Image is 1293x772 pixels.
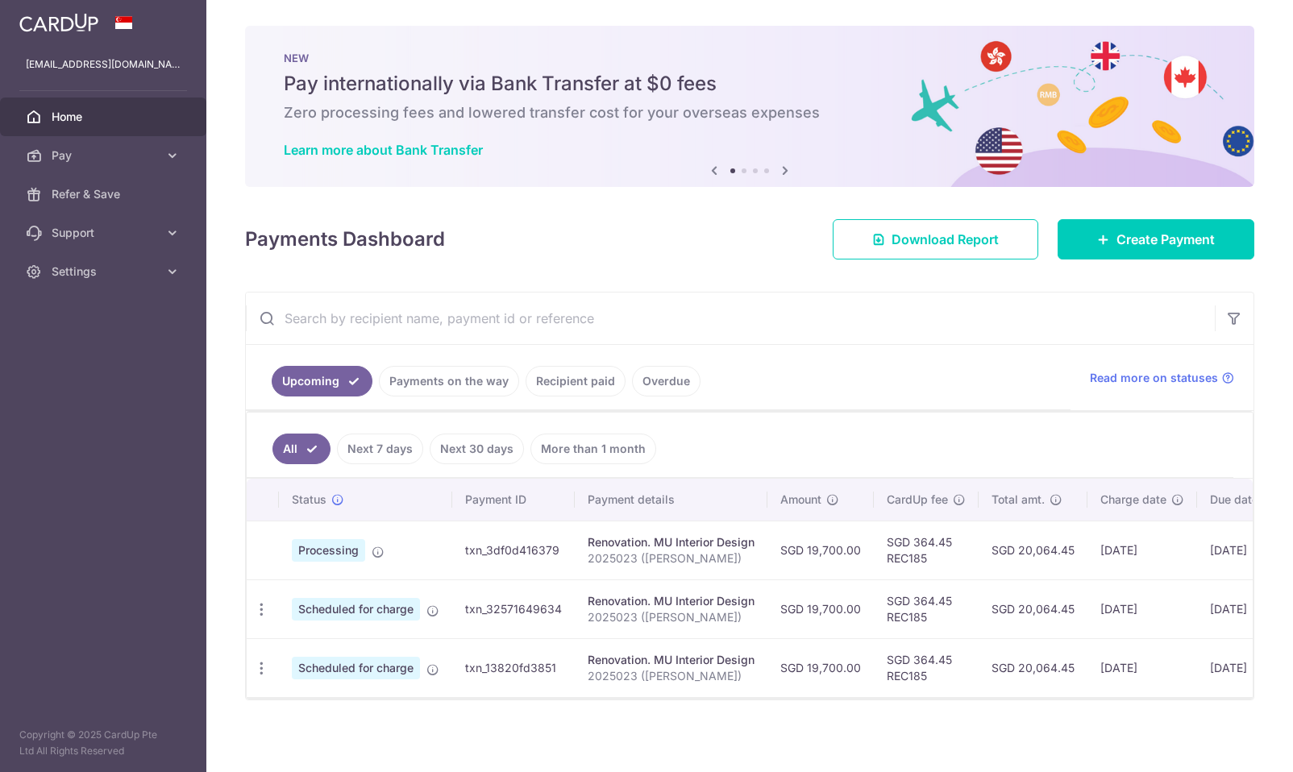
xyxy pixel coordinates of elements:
[19,13,98,32] img: CardUp
[284,142,483,158] a: Learn more about Bank Transfer
[1087,579,1197,638] td: [DATE]
[292,539,365,562] span: Processing
[1100,492,1166,508] span: Charge date
[874,638,979,697] td: SGD 364.45 REC185
[1058,219,1254,259] a: Create Payment
[245,225,445,254] h4: Payments Dashboard
[52,264,158,280] span: Settings
[588,593,755,609] div: Renovation. MU Interior Design
[284,71,1216,97] h5: Pay internationally via Bank Transfer at $0 fees
[887,492,948,508] span: CardUp fee
[452,638,575,697] td: txn_13820fd3851
[292,598,420,621] span: Scheduled for charge
[874,579,979,638] td: SGD 364.45 REC185
[1087,638,1197,697] td: [DATE]
[1197,521,1289,579] td: [DATE]
[452,521,575,579] td: txn_3df0d416379
[1116,230,1215,249] span: Create Payment
[452,479,575,521] th: Payment ID
[430,434,524,464] a: Next 30 days
[526,366,626,396] a: Recipient paid
[272,434,331,464] a: All
[1090,370,1218,386] span: Read more on statuses
[245,26,1254,187] img: Bank transfer banner
[292,657,420,679] span: Scheduled for charge
[292,492,326,508] span: Status
[588,652,755,668] div: Renovation. MU Interior Design
[979,521,1087,579] td: SGD 20,064.45
[992,492,1045,508] span: Total amt.
[1197,638,1289,697] td: [DATE]
[588,534,755,550] div: Renovation. MU Interior Design
[1087,521,1197,579] td: [DATE]
[767,521,874,579] td: SGD 19,700.00
[767,638,874,697] td: SGD 19,700.00
[52,147,158,164] span: Pay
[284,52,1216,64] p: NEW
[284,103,1216,122] h6: Zero processing fees and lowered transfer cost for your overseas expenses
[1090,370,1234,386] a: Read more on statuses
[892,230,999,249] span: Download Report
[26,56,181,73] p: [EMAIL_ADDRESS][DOMAIN_NAME]
[1210,492,1258,508] span: Due date
[52,109,158,125] span: Home
[52,225,158,241] span: Support
[588,550,755,567] p: 2025023 ([PERSON_NAME])
[632,366,701,396] a: Overdue
[780,492,821,508] span: Amount
[833,219,1038,259] a: Download Report
[337,434,423,464] a: Next 7 days
[588,609,755,625] p: 2025023 ([PERSON_NAME])
[452,579,575,638] td: txn_32571649634
[1197,579,1289,638] td: [DATE]
[588,668,755,684] p: 2025023 ([PERSON_NAME])
[874,521,979,579] td: SGD 364.45 REC185
[979,638,1087,697] td: SGD 20,064.45
[767,579,874,638] td: SGD 19,700.00
[979,579,1087,638] td: SGD 20,064.45
[575,479,767,521] th: Payment details
[272,366,372,396] a: Upcoming
[379,366,519,396] a: Payments on the way
[246,293,1215,344] input: Search by recipient name, payment id or reference
[530,434,656,464] a: More than 1 month
[52,186,158,202] span: Refer & Save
